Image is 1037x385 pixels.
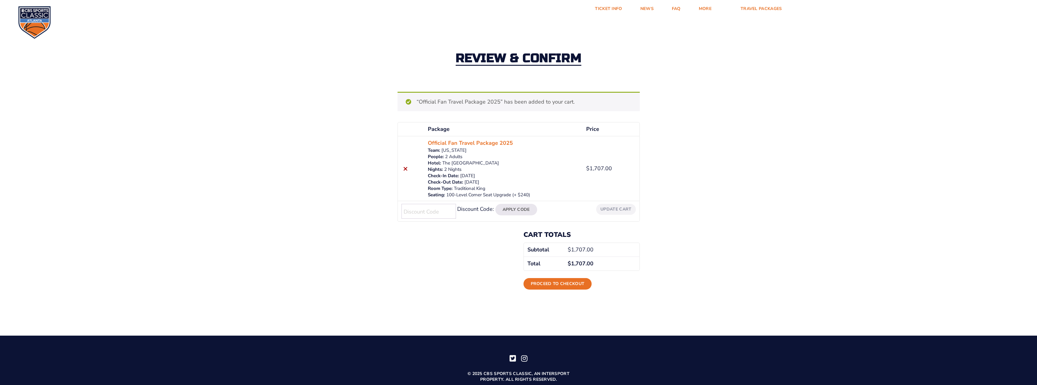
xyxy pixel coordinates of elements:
[428,179,463,185] dt: Check-Out Date:
[428,192,579,198] p: 100-Level Corner Seat Upgrade (+ $240)
[424,122,583,136] th: Package
[583,122,639,136] th: Price
[523,231,640,239] h2: Cart totals
[428,185,453,192] dt: Room Type:
[428,160,579,166] p: The [GEOGRAPHIC_DATA]
[428,166,579,173] p: 2 Nights
[398,92,640,111] div: “Official Fan Travel Package 2025” has been added to your cart.
[428,160,441,166] dt: Hotel:
[401,164,410,173] a: Remove this item
[428,166,443,173] dt: Nights:
[428,173,459,179] dt: Check-In Date:
[428,173,579,179] p: [DATE]
[428,147,440,154] dt: Team:
[428,154,579,160] p: 2 Adults
[568,260,593,267] bdi: 1,707.00
[456,52,582,66] h2: Review & Confirm
[568,260,571,267] span: $
[428,179,579,185] p: [DATE]
[18,6,51,39] img: CBS Sports Classic
[457,205,494,213] label: Discount Code:
[428,185,579,192] p: Traditional King
[596,204,636,214] button: Update cart
[458,371,579,382] p: © 2025 CBS Sports Classic, an Intersport property. All rights reserved.
[568,246,593,253] bdi: 1,707.00
[586,165,590,172] span: $
[428,139,513,147] a: Official Fan Travel Package 2025
[428,154,444,160] dt: People:
[495,204,537,215] button: Apply Code
[523,278,592,290] a: Proceed to checkout
[428,147,579,154] p: [US_STATE]
[428,192,445,198] dt: Seating:
[524,243,564,257] th: Subtotal
[401,204,456,219] input: Discount Code
[586,165,612,172] bdi: 1,707.00
[568,246,571,253] span: $
[524,257,564,270] th: Total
